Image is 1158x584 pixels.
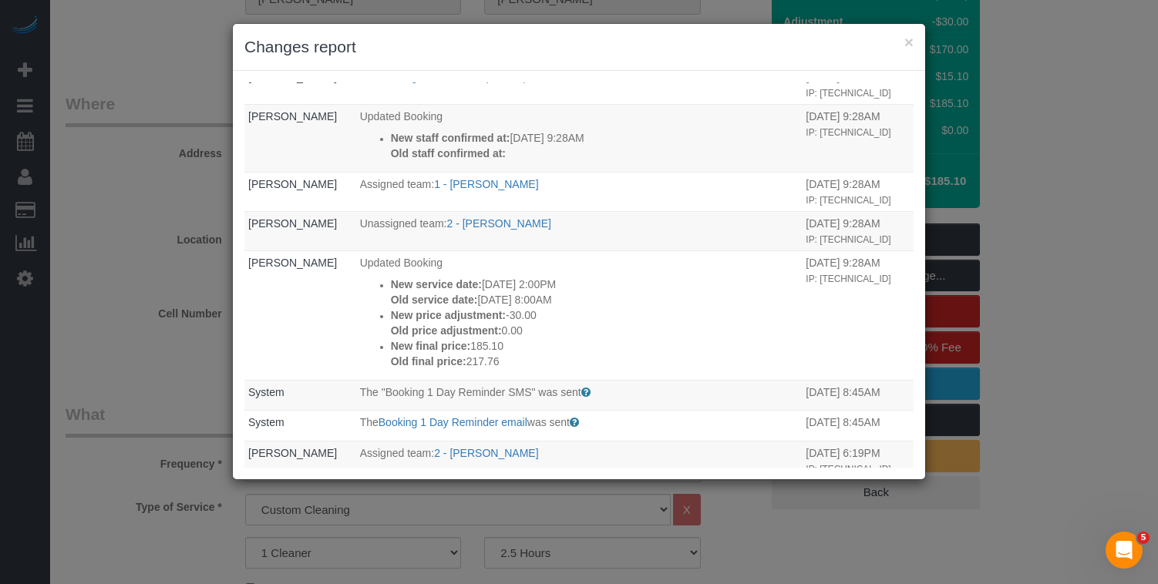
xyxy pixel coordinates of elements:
td: Who [244,441,356,480]
a: 2 - [PERSON_NAME] [434,447,538,459]
a: Booking Confirmation (Manual) email [379,71,556,83]
a: [PERSON_NAME] [248,110,337,123]
small: IP: [TECHNICAL_ID] [806,195,890,206]
td: When [802,211,914,250]
button: × [904,34,914,50]
td: Who [244,411,356,441]
a: [PERSON_NAME] [248,178,337,190]
span: The "Booking 1 Day Reminder SMS" was sent [360,386,581,398]
p: [DATE] 2:00PM [391,277,799,292]
strong: New service date: [391,278,482,290]
td: When [802,250,914,380]
small: IP: [TECHNICAL_ID] [806,127,890,138]
td: Who [244,250,356,380]
td: When [802,441,914,480]
span: Assigned team: [360,178,435,190]
a: [PERSON_NAME] [248,447,337,459]
td: What [356,380,803,411]
td: When [802,65,914,104]
td: When [802,411,914,441]
small: IP: [TECHNICAL_ID] [806,234,890,245]
td: Who [244,65,356,104]
small: IP: [TECHNICAL_ID] [806,274,890,284]
td: Who [244,380,356,411]
td: When [802,172,914,211]
td: Who [244,104,356,172]
p: 217.76 [391,354,799,369]
a: 1 - [PERSON_NAME] [434,178,538,190]
span: Unassigned team: [360,217,447,230]
a: [PERSON_NAME] [248,257,337,269]
strong: Old final price: [391,355,466,368]
sui-modal: Changes report [233,24,925,479]
td: What [356,441,803,480]
td: What [356,250,803,380]
td: When [802,104,914,172]
span: Assigned team: [360,447,435,459]
td: What [356,211,803,250]
td: Who [244,211,356,250]
iframe: Intercom live chat [1106,532,1143,569]
h3: Changes report [244,35,914,59]
a: System [248,386,284,398]
strong: Old price adjustment: [391,324,502,337]
strong: Old service date: [391,294,478,306]
span: The [360,416,379,428]
a: 2 - [PERSON_NAME] [447,217,551,230]
a: System [248,416,284,428]
p: [DATE] 8:00AM [391,292,799,307]
p: 185.10 [391,338,799,354]
small: IP: [TECHNICAL_ID] [806,464,890,475]
p: -30.00 [391,307,799,323]
td: What [356,104,803,172]
span: was sent [556,71,598,83]
span: was sent [527,416,570,428]
td: Who [244,172,356,211]
a: Booking 1 Day Reminder email [379,416,527,428]
span: 5 [1137,532,1150,544]
td: What [356,172,803,211]
a: [PERSON_NAME] [248,71,337,83]
strong: Old staff confirmed at: [391,147,506,159]
strong: New final price: [391,340,470,352]
td: What [356,65,803,104]
td: What [356,411,803,441]
strong: New price adjustment: [391,309,506,321]
small: IP: [TECHNICAL_ID] [806,88,890,99]
a: [PERSON_NAME] [248,217,337,230]
span: Updated Booking [360,110,443,123]
p: [DATE] 9:28AM [391,130,799,146]
p: 0.00 [391,323,799,338]
span: Updated Booking [360,257,443,269]
span: The [360,71,379,83]
td: When [802,380,914,411]
strong: New staff confirmed at: [391,132,510,144]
